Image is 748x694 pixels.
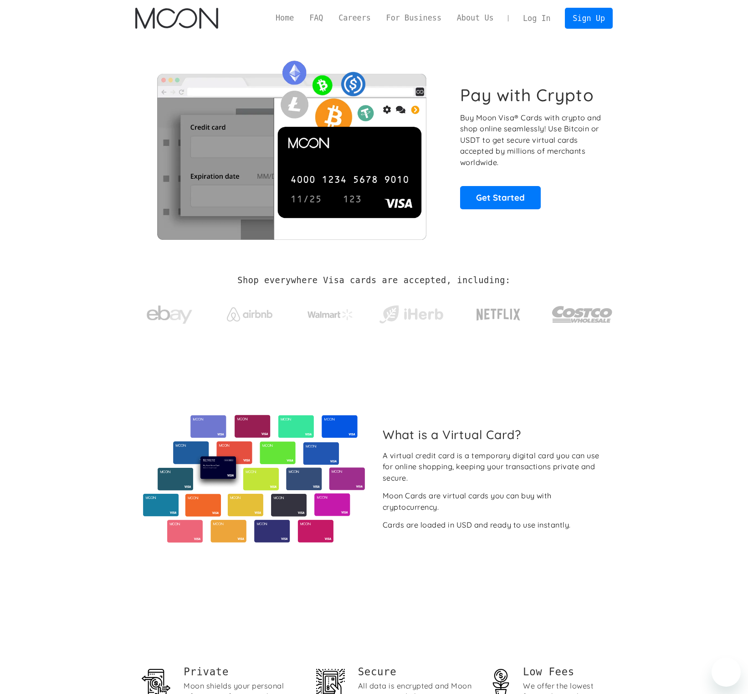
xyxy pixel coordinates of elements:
a: ebay [135,291,203,334]
a: Costco [552,288,613,336]
h1: Low Fees [523,665,606,679]
h2: Shop everywhere Visa cards are accepted, including: [237,275,510,285]
h2: Secure [358,665,476,679]
a: iHerb [377,294,445,331]
img: Airbnb [227,307,272,321]
a: Log In [515,8,558,28]
div: Cards are loaded in USD and ready to use instantly. [383,519,571,531]
a: Netflix [458,294,539,331]
img: Moon Cards let you spend your crypto anywhere Visa is accepted. [135,54,447,239]
img: Moon Logo [135,8,218,29]
iframe: Button to launch messaging window [712,658,741,687]
img: Costco [552,297,613,331]
div: A virtual credit card is a temporary digital card you can use for online shopping, keeping your t... [383,450,605,484]
a: Careers [331,12,378,24]
a: Walmart [297,300,364,325]
img: Netflix [476,303,521,326]
h1: Pay with Crypto [460,85,594,105]
img: Virtual cards from Moon [142,415,366,543]
a: Home [268,12,302,24]
img: iHerb [377,303,445,326]
a: Airbnb [216,298,284,326]
a: Sign Up [565,8,612,28]
img: Walmart [307,309,353,320]
h2: What is a Virtual Card? [383,427,605,442]
a: Get Started [460,186,541,209]
a: home [135,8,218,29]
a: About Us [449,12,502,24]
img: ebay [147,300,192,329]
p: Buy Moon Visa® Cards with crypto and shop online seamlessly! Use Bitcoin or USDT to get secure vi... [460,112,603,168]
h1: Private [184,665,301,679]
a: FAQ [302,12,331,24]
a: For Business [379,12,449,24]
div: Moon Cards are virtual cards you can buy with cryptocurrency. [383,490,605,513]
